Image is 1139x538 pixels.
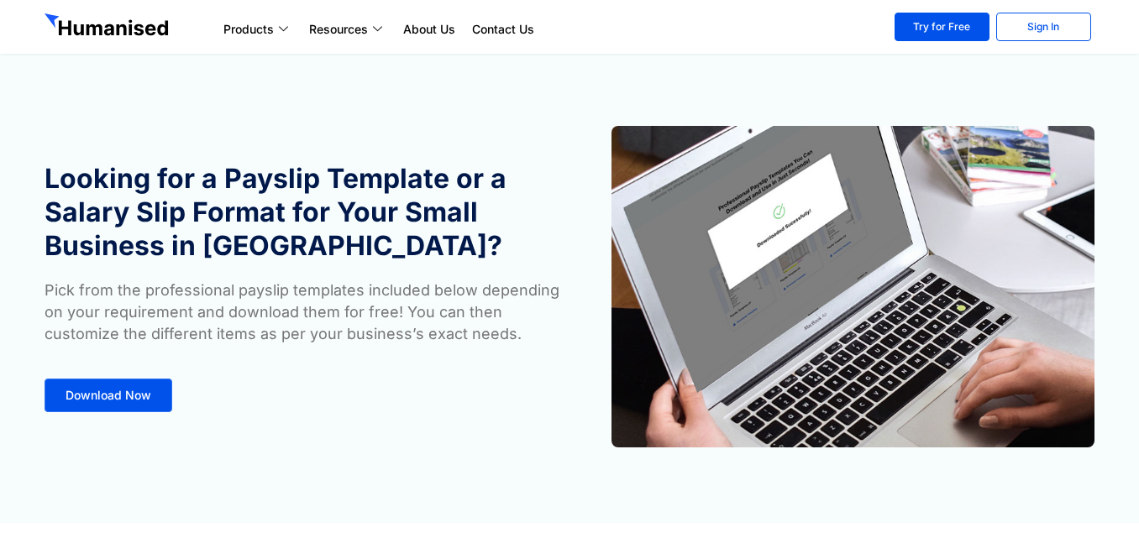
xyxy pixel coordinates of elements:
[215,19,301,39] a: Products
[66,389,151,401] span: Download Now
[301,19,395,39] a: Resources
[464,19,543,39] a: Contact Us
[45,162,561,263] h1: Looking for a Payslip Template or a Salary Slip Format for Your Small Business in [GEOGRAPHIC_DATA]?
[45,379,172,412] a: Download Now
[895,13,989,41] a: Try for Free
[996,13,1091,41] a: Sign In
[395,19,464,39] a: About Us
[45,279,561,345] p: Pick from the professional payslip templates included below depending on your requirement and dow...
[45,13,172,40] img: GetHumanised Logo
